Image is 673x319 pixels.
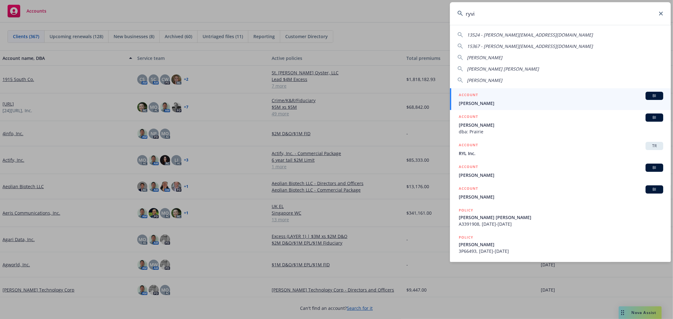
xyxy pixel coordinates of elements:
a: POLICY[PERSON_NAME] [PERSON_NAME]A3391908, [DATE]-[DATE] [450,204,671,231]
span: BI [648,93,661,99]
a: POLICY [450,258,671,285]
span: [PERSON_NAME] [459,100,663,107]
h5: ACCOUNT [459,92,478,99]
h5: POLICY [459,261,473,268]
span: BI [648,165,661,171]
span: 13524 - [PERSON_NAME][EMAIL_ADDRESS][DOMAIN_NAME] [467,32,593,38]
span: A3391908, [DATE]-[DATE] [459,221,663,227]
a: ACCOUNTTRRYL Inc. [450,138,671,160]
a: ACCOUNTBI[PERSON_NAME] [450,88,671,110]
a: ACCOUNTBI[PERSON_NAME] [450,160,671,182]
span: dba: Prairie [459,128,663,135]
span: RYL Inc. [459,150,663,157]
a: POLICY[PERSON_NAME]3P66493, [DATE]-[DATE] [450,231,671,258]
span: [PERSON_NAME] [459,172,663,178]
span: [PERSON_NAME] [459,122,663,128]
input: Search... [450,2,671,25]
h5: ACCOUNT [459,142,478,149]
h5: POLICY [459,234,473,241]
span: [PERSON_NAME] [467,55,502,61]
h5: POLICY [459,207,473,213]
span: 3P66493, [DATE]-[DATE] [459,248,663,254]
span: TR [648,143,661,149]
span: [PERSON_NAME] [467,77,502,83]
h5: ACCOUNT [459,185,478,193]
a: ACCOUNTBI[PERSON_NAME]dba: Prairie [450,110,671,138]
span: [PERSON_NAME] [PERSON_NAME] [467,66,539,72]
a: ACCOUNTBI[PERSON_NAME] [450,182,671,204]
span: [PERSON_NAME] [PERSON_NAME] [459,214,663,221]
h5: ACCOUNT [459,113,478,121]
span: [PERSON_NAME] [459,194,663,200]
span: [PERSON_NAME] [459,241,663,248]
span: 15367 - [PERSON_NAME][EMAIL_ADDRESS][DOMAIN_NAME] [467,43,593,49]
span: BI [648,115,661,120]
span: BI [648,187,661,192]
h5: ACCOUNT [459,164,478,171]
